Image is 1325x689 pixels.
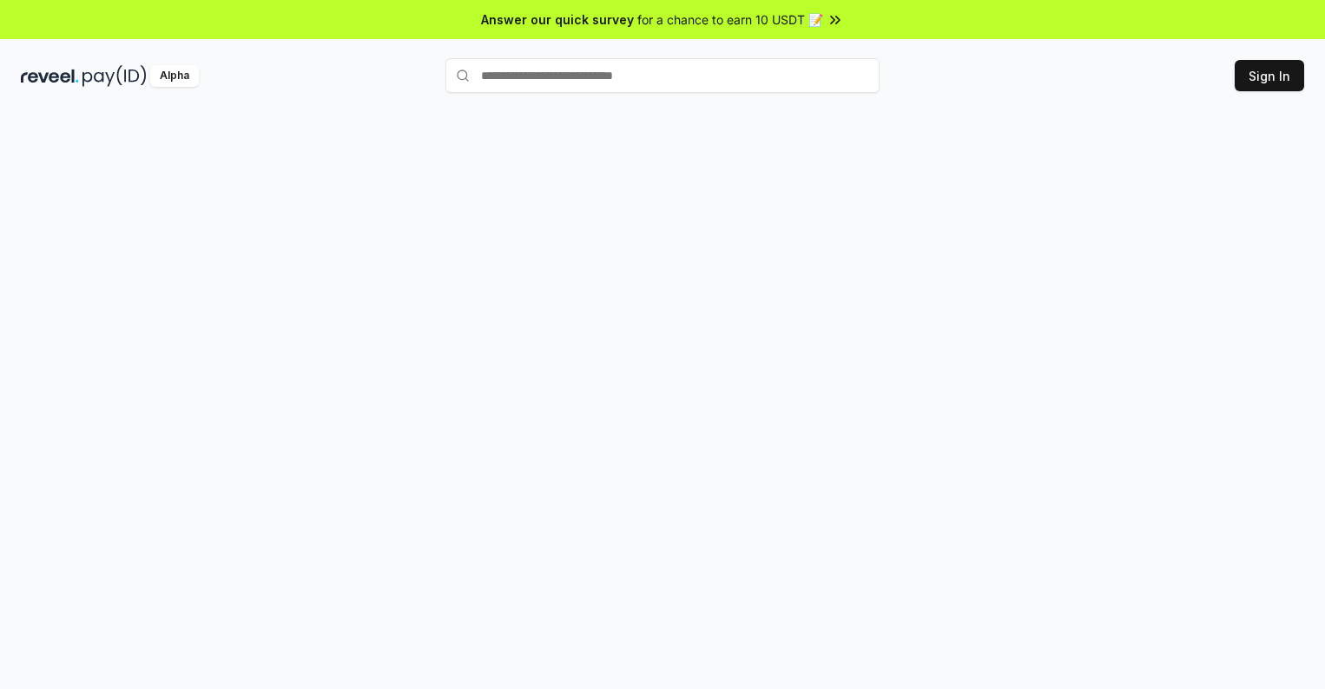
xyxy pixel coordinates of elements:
[637,10,823,29] span: for a chance to earn 10 USDT 📝
[150,65,199,87] div: Alpha
[1235,60,1304,91] button: Sign In
[21,65,79,87] img: reveel_dark
[82,65,147,87] img: pay_id
[481,10,634,29] span: Answer our quick survey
